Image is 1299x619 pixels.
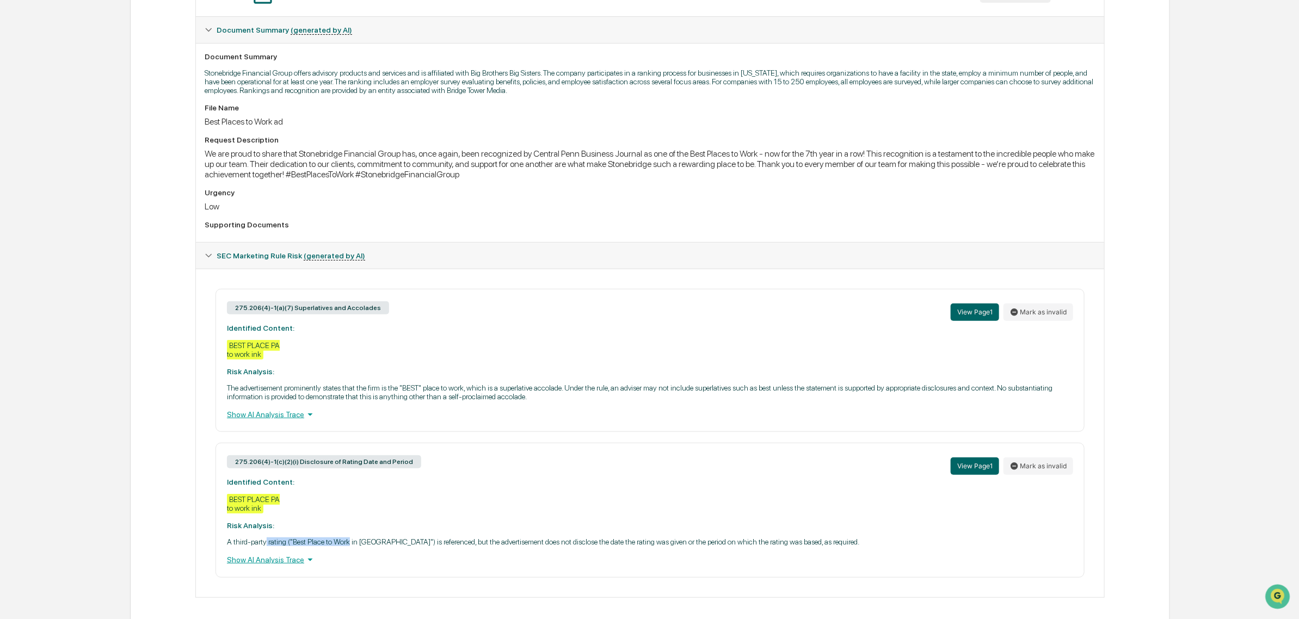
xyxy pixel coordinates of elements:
[951,457,999,475] button: View Page1
[205,148,1095,179] div: We are proud to share that Stonebridge Financial Group has, once again, been recognized by Centra...
[11,23,198,40] p: How can we help?
[291,26,352,35] u: (generated by AI)
[7,153,73,173] a: 🔎Data Lookup
[11,138,20,147] div: 🖐️
[108,184,132,193] span: Pylon
[227,301,389,314] div: 275.206(4)-1(a)(7) Superlatives and Accolades
[7,133,75,152] a: 🖐️Preclearance
[217,251,365,260] span: SEC Marketing Rule Risk
[227,408,1073,420] div: Show AI Analysis Trace
[227,554,1073,566] div: Show AI Analysis Trace
[11,159,20,168] div: 🔎
[227,478,294,486] strong: Identified Content:
[79,138,88,147] div: 🗄️
[90,137,135,148] span: Attestations
[227,383,1073,401] p: The advertisement prominently states that the firm is the "BEST" place to work, which is a superl...
[304,251,365,261] u: (generated by AI)
[227,494,280,513] div: BEST PLACE PA to work ink
[205,69,1095,95] p: Stonebridge Financial Group offers advisory products and services and is affiliated with Big Brot...
[196,43,1104,242] div: Document Summary (generated by AI)
[205,201,1095,212] div: Low
[22,158,69,169] span: Data Lookup
[205,116,1095,127] div: Best Places to Work ad
[1004,457,1073,475] button: Mark as invalid
[205,52,1095,61] div: Document Summary
[205,135,1095,144] div: Request Description
[227,340,280,360] div: BEST PLACE PA to work ink
[205,103,1095,112] div: File Name
[951,304,999,321] button: View Page1
[77,184,132,193] a: Powered byPylon
[217,26,352,34] span: Document Summary
[37,83,178,94] div: Start new chat
[205,220,1095,229] div: Supporting Documents
[1264,583,1294,612] iframe: Open customer support
[196,269,1104,597] div: Document Summary (generated by AI)
[227,455,421,468] div: 275.206(4)-1(c)(2)(i) Disclosure of Rating Date and Period
[205,188,1095,197] div: Urgency
[227,367,274,376] strong: Risk Analysis:
[196,243,1104,269] div: SEC Marketing Rule Risk (generated by AI)
[227,537,1073,546] p: A third-party rating ("Best Place to Work in [GEOGRAPHIC_DATA]") is referenced, but the advertise...
[11,83,30,103] img: 1746055101610-c473b297-6a78-478c-a979-82029cc54cd1
[1004,304,1073,321] button: Mark as invalid
[37,94,138,103] div: We're available if you need us!
[227,324,294,332] strong: Identified Content:
[227,521,274,530] strong: Risk Analysis:
[75,133,139,152] a: 🗄️Attestations
[185,86,198,100] button: Start new chat
[196,17,1104,43] div: Document Summary (generated by AI)
[22,137,70,148] span: Preclearance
